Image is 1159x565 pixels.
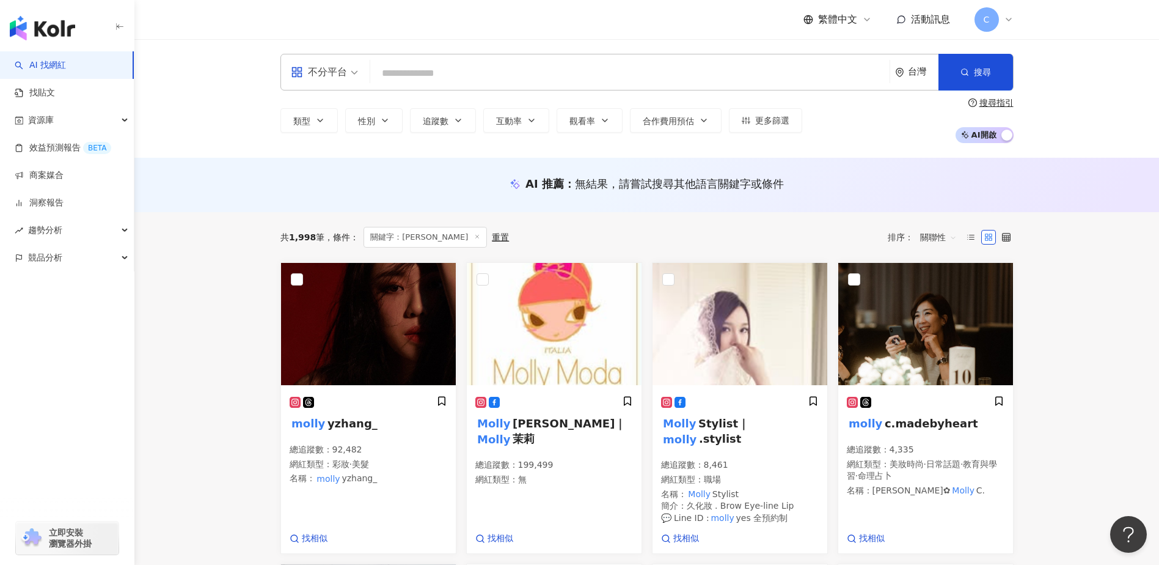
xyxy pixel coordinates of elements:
button: 互動率 [483,108,549,133]
button: 合作費用預估 [630,108,722,133]
span: 資源庫 [28,106,54,134]
a: KOL Avatarmollyyzhang_總追蹤數：92,482網紅類型：彩妝·美髮名稱：mollyyzhang_找相似 [280,262,456,554]
a: 效益預測報告BETA [15,142,111,154]
img: KOL Avatar [653,263,827,385]
span: .stylist [699,432,742,445]
span: 合作費用預估 [643,116,694,126]
mark: Molly [475,415,513,432]
span: 久化妝 . Brow Eye-line Lip 💬 Line ID : [661,501,794,523]
span: C. [976,486,985,495]
p: 總追蹤數 ： 199,499 [475,459,633,471]
div: 名稱 ： [661,489,819,501]
span: 活動訊息 [911,13,950,25]
span: 職場 [704,475,721,484]
a: 找相似 [290,533,327,545]
p: 總追蹤數 ： 92,482 [290,444,447,456]
span: [PERSON_NAME]✿ [872,486,951,495]
span: yes 全預約制 [736,513,788,523]
span: 找相似 [673,533,699,545]
a: 找相似 [847,533,885,545]
span: 找相似 [488,533,513,545]
a: 商案媒合 [15,169,64,182]
a: KOL AvatarMolly[PERSON_NAME]｜Molly茉莉總追蹤數：199,499網紅類型：無找相似 [466,262,642,554]
button: 類型 [280,108,338,133]
span: Stylist｜ [698,417,749,430]
a: 找相似 [475,533,513,545]
span: 彩妝 [332,459,349,469]
p: 網紅類型 ： [290,459,447,471]
span: 搜尋 [974,67,991,77]
span: 類型 [293,116,310,126]
div: 排序： [888,227,963,247]
span: [PERSON_NAME]｜ [513,417,626,430]
mark: molly [290,415,327,432]
div: 不分平台 [291,62,347,82]
span: rise [15,226,23,235]
span: 立即安裝 瀏覽器外掛 [49,527,92,549]
p: 總追蹤數 ： 8,461 [661,459,819,471]
span: environment [895,68,904,77]
img: KOL Avatar [838,263,1013,385]
button: 追蹤數 [410,108,476,133]
span: 性別 [358,116,375,126]
span: 命理占卜 [858,471,892,481]
span: C [984,13,990,26]
mark: Molly [661,415,699,432]
img: KOL Avatar [467,263,642,385]
div: 名稱 ： [290,473,447,485]
button: 性別 [345,108,403,133]
a: 找相似 [661,533,699,545]
a: 洞察報告 [15,197,64,209]
span: 美妝時尚 [890,459,924,469]
span: 找相似 [859,533,885,545]
mark: molly [315,472,342,486]
a: searchAI 找網紅 [15,59,66,72]
p: 總追蹤數 ： 4,335 [847,444,1004,456]
span: 更多篩選 [755,116,789,125]
span: question-circle [968,98,977,107]
img: KOL Avatar [281,263,456,385]
mark: molly [847,415,885,432]
img: chrome extension [20,528,43,548]
a: chrome extension立即安裝 瀏覽器外掛 [16,522,119,555]
span: 找相似 [302,533,327,545]
span: 美髮 [352,459,369,469]
div: AI 推薦 ： [525,176,784,191]
span: 1,998 [289,232,316,242]
p: 網紅類型 ： 無 [475,474,633,486]
button: 觀看率 [557,108,623,133]
button: 搜尋 [938,54,1013,90]
a: KOL AvatarMollyStylist｜molly.stylist總追蹤數：8,461網紅類型：職場名稱：MollyStylist簡介：久化妝 . Brow Eye-line Lip 💬 ... [652,262,828,554]
span: 繁體中文 [818,13,857,26]
p: 網紅類型 ： [847,459,1004,482]
mark: Molly [475,430,513,448]
span: yzhang_ [342,473,377,483]
iframe: Help Scout Beacon - Open [1110,516,1147,553]
span: · [349,459,352,469]
mark: molly [661,430,699,448]
span: 互動率 [496,116,522,126]
div: 共 筆 [280,232,324,242]
span: 觀看率 [569,116,595,126]
span: 茉莉 [513,432,535,445]
span: yzhang_ [327,417,378,430]
div: 台灣 [908,67,938,77]
div: 搜尋指引 [979,98,1014,108]
a: 找貼文 [15,87,55,99]
span: · [855,471,858,481]
mark: Molly [951,484,976,497]
div: 簡介 ： [661,500,819,524]
span: · [960,459,963,469]
a: KOL Avatarmollyc.madebyheart總追蹤數：4,335網紅類型：美妝時尚·日常話題·教育與學習·命理占卜名稱：[PERSON_NAME]✿MollyC.找相似 [838,262,1014,554]
span: 日常話題 [926,459,960,469]
span: 關聯性 [920,227,957,247]
span: 競品分析 [28,244,62,271]
mark: Molly [687,487,712,501]
mark: molly [709,511,736,525]
p: 網紅類型 ： [661,474,819,486]
button: 更多篩選 [729,108,802,133]
span: appstore [291,66,303,78]
span: 無結果，請嘗試搜尋其他語言關鍵字或條件 [575,177,784,190]
span: 趨勢分析 [28,216,62,244]
img: logo [10,16,75,40]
